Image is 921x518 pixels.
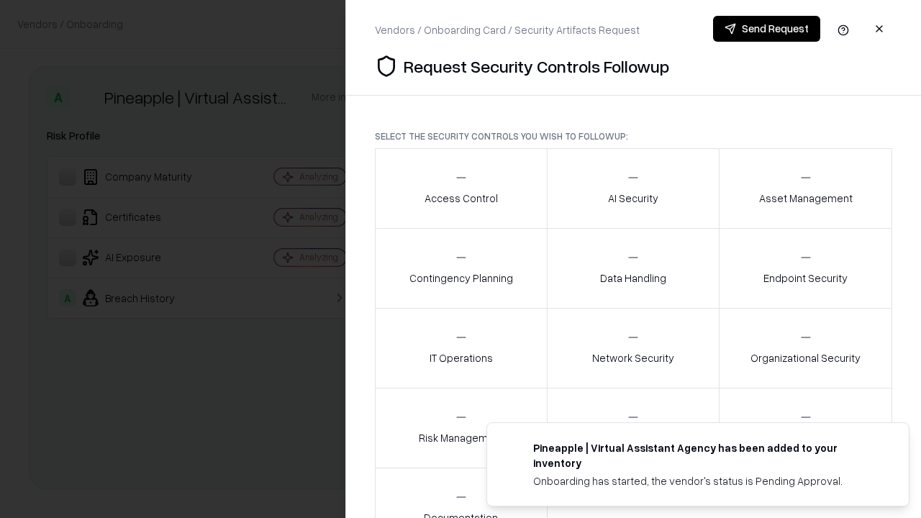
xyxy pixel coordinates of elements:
[592,350,674,365] p: Network Security
[375,308,548,388] button: IT Operations
[719,228,892,309] button: Endpoint Security
[375,228,548,309] button: Contingency Planning
[375,22,640,37] div: Vendors / Onboarding Card / Security Artifacts Request
[533,473,874,489] div: Onboarding has started, the vendor's status is Pending Approval.
[375,388,548,468] button: Risk Management
[608,191,658,206] p: AI Security
[533,440,874,471] div: Pineapple | Virtual Assistant Agency has been added to your inventory
[404,55,669,78] p: Request Security Controls Followup
[719,308,892,388] button: Organizational Security
[719,388,892,468] button: Threat Management
[547,308,720,388] button: Network Security
[375,130,892,142] p: Select the security controls you wish to followup:
[759,191,853,206] p: Asset Management
[409,271,513,286] p: Contingency Planning
[547,148,720,229] button: AI Security
[750,350,861,365] p: Organizational Security
[425,191,498,206] p: Access Control
[547,228,720,309] button: Data Handling
[375,148,548,229] button: Access Control
[419,430,504,445] p: Risk Management
[504,440,522,458] img: trypineapple.com
[430,350,493,365] p: IT Operations
[600,271,666,286] p: Data Handling
[547,388,720,468] button: Security Incidents
[719,148,892,229] button: Asset Management
[713,16,820,42] button: Send Request
[763,271,848,286] p: Endpoint Security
